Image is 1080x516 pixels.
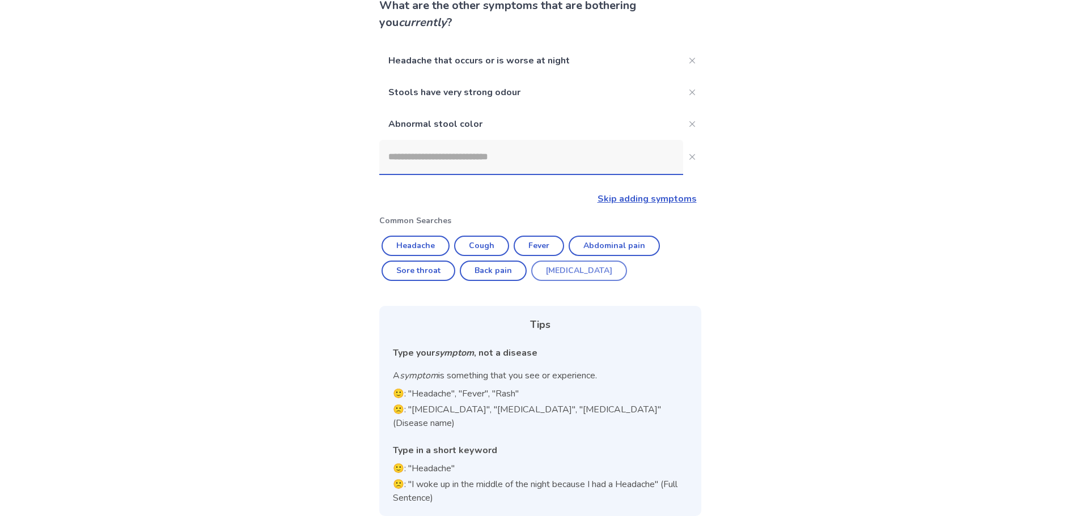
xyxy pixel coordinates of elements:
[569,236,660,256] button: Abdominal pain
[393,346,688,360] div: Type your , not a disease
[598,193,697,205] a: Skip adding symptoms
[399,15,447,30] i: currently
[683,83,701,101] button: Close
[683,115,701,133] button: Close
[379,76,683,108] p: Stools have very strong odour
[393,477,688,505] p: 🙁: "I woke up in the middle of the night because I had a Headache" (Full Sentence)
[379,140,683,174] input: Close
[683,52,701,70] button: Close
[382,236,450,256] button: Headache
[514,236,564,256] button: Fever
[393,369,688,382] p: A is something that you see or experience.
[393,387,688,400] p: 🙂: "Headache", "Fever", "Rash"
[393,443,688,457] div: Type in a short keyword
[531,261,627,281] button: [MEDICAL_DATA]
[393,317,688,332] div: Tips
[379,215,701,227] p: Common Searches
[400,369,438,382] i: symptom
[393,403,688,430] p: 🙁: "[MEDICAL_DATA]", "[MEDICAL_DATA]", "[MEDICAL_DATA]" (Disease name)
[460,261,527,281] button: Back pain
[393,462,688,475] p: 🙂: "Headache"
[454,236,509,256] button: Cough
[379,108,683,140] p: Abnormal stool color
[379,45,683,76] p: Headache that occurs or is worse at night
[382,261,455,281] button: Sore throat
[683,148,701,166] button: Close
[435,347,474,359] i: symptom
